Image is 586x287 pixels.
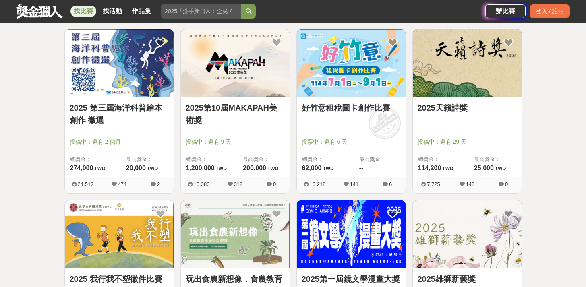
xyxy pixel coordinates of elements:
[413,200,522,268] img: Cover Image
[186,102,285,126] a: 2025第10屆MAKAPAH美術獎
[485,4,526,18] a: 辦比賽
[186,155,233,163] span: 總獎金：
[70,165,93,171] span: 274,000
[70,138,169,146] span: 投稿中：還有 2 個月
[70,155,116,163] span: 總獎金：
[418,138,517,146] span: 投稿中：還有 29 天
[389,181,392,187] span: 6
[297,29,406,97] img: Cover Image
[418,102,517,114] a: 2025天籟詩獎
[70,102,169,126] a: 2025 第三屆海洋科普繪本創作 徵選
[267,166,278,171] span: TWD
[418,273,517,285] a: 2025雄獅薪藝獎
[99,6,125,17] a: 找活動
[243,165,266,171] span: 200,000
[466,181,475,187] span: 143
[302,102,401,114] a: 好竹意租稅圖卡創作比賽
[118,181,127,187] span: 474
[273,181,276,187] span: 0
[530,4,570,18] div: 登入 / 註冊
[65,200,174,268] img: Cover Image
[323,166,333,171] span: TWD
[495,166,506,171] span: TWD
[216,166,227,171] span: TWD
[418,165,441,171] span: 114,200
[161,4,241,19] input: 2025「洗手新日常：全民 ALL IN」洗手歌全台徵選
[413,29,522,97] img: Cover Image
[359,155,401,163] span: 最高獎金：
[418,155,464,163] span: 總獎金：
[474,155,517,163] span: 最高獎金：
[474,165,494,171] span: 25,000
[302,138,401,146] span: 投票中：還有 6 天
[302,165,322,171] span: 62,000
[65,29,174,97] img: Cover Image
[427,181,440,187] span: 7,725
[186,138,285,146] span: 投稿中：還有 9 天
[126,155,169,163] span: 最高獎金：
[350,181,359,187] span: 141
[147,166,158,171] span: TWD
[234,181,243,187] span: 312
[181,200,290,268] img: Cover Image
[157,181,160,187] span: 2
[505,181,508,187] span: 0
[128,6,154,17] a: 作品集
[194,181,210,187] span: 16,380
[359,165,364,171] span: --
[310,181,326,187] span: 16,218
[126,165,146,171] span: 20,000
[70,6,96,17] a: 找比賽
[186,165,215,171] span: 1,200,000
[94,166,105,171] span: TWD
[78,181,94,187] span: 24,512
[297,200,406,268] img: Cover Image
[181,29,290,97] img: Cover Image
[302,155,349,163] span: 總獎金：
[243,155,284,163] span: 最高獎金：
[442,166,453,171] span: TWD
